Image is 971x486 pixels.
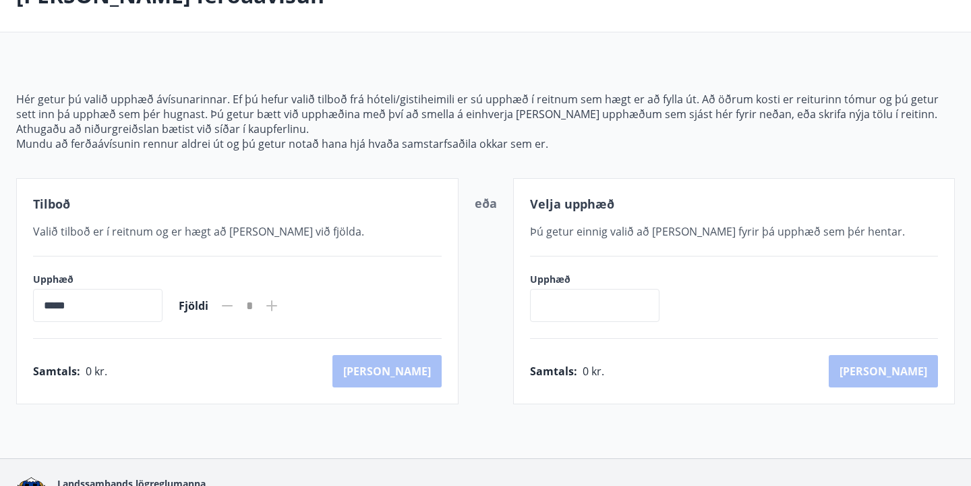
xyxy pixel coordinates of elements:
p: Hér getur þú valið upphæð ávísunarinnar. Ef þú hefur valið tilboð frá hóteli/gistiheimili er sú u... [16,92,955,122]
p: Athugaðu að niðurgreiðslan bætist við síðar í kaupferlinu. [16,122,955,136]
span: eða [475,195,497,211]
span: 0 kr. [583,364,604,379]
span: Fjöldi [179,298,208,313]
span: 0 kr. [86,364,107,379]
span: Tilboð [33,196,70,212]
span: Samtals : [530,364,577,379]
span: Valið tilboð er í reitnum og er hægt að [PERSON_NAME] við fjölda. [33,224,364,239]
span: Þú getur einnig valið að [PERSON_NAME] fyrir þá upphæð sem þér hentar. [530,224,905,239]
span: Velja upphæð [530,196,614,212]
span: Samtals : [33,364,80,379]
label: Upphæð [33,273,163,286]
label: Upphæð [530,273,673,286]
p: Mundu að ferðaávísunin rennur aldrei út og þú getur notað hana hjá hvaða samstarfsaðila okkar sem... [16,136,955,151]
